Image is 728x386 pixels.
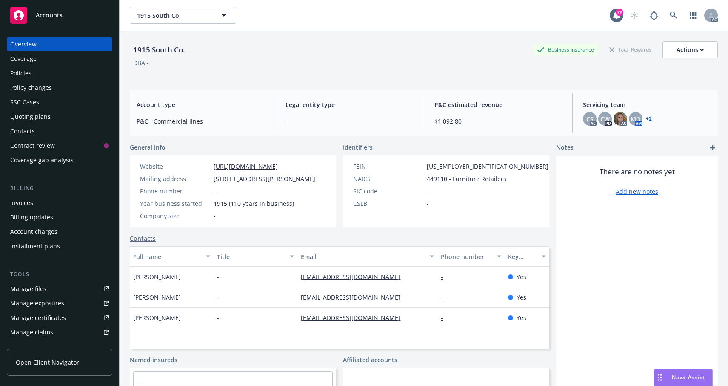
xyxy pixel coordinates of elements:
[343,143,373,152] span: Identifiers
[130,246,214,267] button: Full name
[631,115,641,124] span: MQ
[645,7,662,24] a: Report a Bug
[137,117,265,126] span: P&C - Commercial lines
[427,187,429,196] span: -
[133,252,201,261] div: Full name
[214,211,216,220] span: -
[7,340,112,354] a: Manage BORs
[7,81,112,95] a: Policy changes
[437,246,505,267] button: Phone number
[665,7,682,24] a: Search
[7,37,112,51] a: Overview
[133,272,181,281] span: [PERSON_NAME]
[10,95,39,109] div: SSC Cases
[517,293,526,302] span: Yes
[133,293,181,302] span: [PERSON_NAME]
[508,252,537,261] div: Key contact
[7,311,112,325] a: Manage certificates
[214,199,294,208] span: 1915 (110 years in business)
[10,210,53,224] div: Billing updates
[7,110,112,124] a: Quoting plans
[7,184,112,193] div: Billing
[301,252,425,261] div: Email
[685,7,702,24] a: Switch app
[7,3,112,27] a: Accounts
[139,377,141,385] a: -
[353,199,423,208] div: CSLB
[441,252,492,261] div: Phone number
[130,143,166,152] span: General info
[140,162,210,171] div: Website
[10,124,35,138] div: Contacts
[343,355,397,364] a: Affiliated accounts
[441,314,450,322] a: -
[616,9,623,16] div: 72
[133,58,149,67] div: DBA: -
[10,196,33,210] div: Invoices
[10,282,46,296] div: Manage files
[517,313,526,322] span: Yes
[301,273,407,281] a: [EMAIL_ADDRESS][DOMAIN_NAME]
[708,143,718,153] a: add
[301,293,407,301] a: [EMAIL_ADDRESS][DOMAIN_NAME]
[505,246,549,267] button: Key contact
[10,139,55,153] div: Contract review
[441,273,450,281] a: -
[427,199,429,208] span: -
[533,44,598,55] div: Business Insurance
[10,37,37,51] div: Overview
[214,187,216,196] span: -
[672,374,705,381] span: Nova Assist
[217,313,219,322] span: -
[7,66,112,80] a: Policies
[130,44,188,55] div: 1915 South Co.
[10,225,57,239] div: Account charges
[10,66,31,80] div: Policies
[616,187,658,196] a: Add new notes
[10,326,53,339] div: Manage claims
[297,246,437,267] button: Email
[654,369,665,386] div: Drag to move
[130,234,156,243] a: Contacts
[353,162,423,171] div: FEIN
[285,117,414,126] span: -
[7,196,112,210] a: Invoices
[10,110,51,124] div: Quoting plans
[662,41,718,58] button: Actions
[10,340,50,354] div: Manage BORs
[556,143,574,153] span: Notes
[427,162,548,171] span: [US_EMPLOYER_IDENTIFICATION_NUMBER]
[7,225,112,239] a: Account charges
[434,100,562,109] span: P&C estimated revenue
[36,12,63,19] span: Accounts
[16,358,79,367] span: Open Client Navigator
[140,187,210,196] div: Phone number
[10,311,66,325] div: Manage certificates
[7,239,112,253] a: Installment plans
[7,52,112,66] a: Coverage
[140,174,210,183] div: Mailing address
[7,326,112,339] a: Manage claims
[517,272,526,281] span: Yes
[140,199,210,208] div: Year business started
[10,239,60,253] div: Installment plans
[677,42,704,58] div: Actions
[353,174,423,183] div: NAICS
[130,7,236,24] button: 1915 South Co.
[7,95,112,109] a: SSC Cases
[285,100,414,109] span: Legal entity type
[353,187,423,196] div: SIC code
[10,297,64,310] div: Manage exposures
[7,124,112,138] a: Contacts
[7,297,112,310] a: Manage exposures
[217,293,219,302] span: -
[133,313,181,322] span: [PERSON_NAME]
[10,52,37,66] div: Coverage
[7,282,112,296] a: Manage files
[614,112,627,126] img: photo
[7,139,112,153] a: Contract review
[7,210,112,224] a: Billing updates
[600,115,610,124] span: CW
[427,174,506,183] span: 449110 - Furniture Retailers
